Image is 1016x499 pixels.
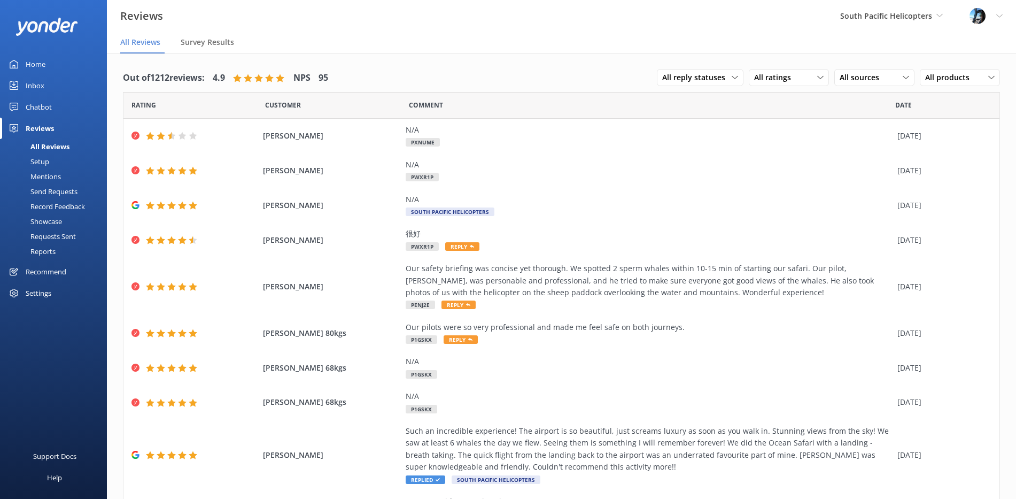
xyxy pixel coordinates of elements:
span: Date [265,100,301,110]
span: [PERSON_NAME] [263,234,400,246]
div: N/A [406,194,892,205]
div: Help [47,467,62,488]
div: [DATE] [897,130,986,142]
div: Support Docs [33,446,76,467]
div: Record Feedback [6,199,85,214]
div: N/A [406,356,892,367]
span: [PERSON_NAME] 68kgs [263,396,400,408]
span: P1GSKX [406,335,437,344]
span: [PERSON_NAME] [263,165,400,176]
span: South Pacific Helicopters [452,475,540,484]
h4: NPS [293,71,311,85]
a: Requests Sent [6,229,107,244]
span: [PERSON_NAME] [263,281,400,293]
span: Survey Results [181,37,234,48]
span: All sources [840,72,886,83]
div: Such an incredible experience! The airport is so beautiful, just screams luxury as soon as you wa... [406,425,892,473]
a: All Reviews [6,139,107,154]
div: [DATE] [897,281,986,293]
div: Mentions [6,169,61,184]
h4: 95 [319,71,328,85]
img: yonder-white-logo.png [16,18,77,35]
span: PWXR1P [406,173,439,181]
div: [DATE] [897,165,986,176]
span: All products [925,72,976,83]
span: Replied [406,475,445,484]
span: Reply [444,335,478,344]
a: Mentions [6,169,107,184]
span: P1GSKX [406,370,437,379]
span: [PERSON_NAME] [263,130,400,142]
a: Showcase [6,214,107,229]
span: [PERSON_NAME] [263,449,400,461]
span: All ratings [754,72,797,83]
a: Record Feedback [6,199,107,214]
div: [DATE] [897,362,986,374]
div: Inbox [26,75,44,96]
div: [DATE] [897,199,986,211]
h4: 4.9 [213,71,225,85]
div: Our safety briefing was concise yet thorough. We spotted 2 sperm whales within 10-15 min of start... [406,263,892,298]
span: South Pacific Helicopters [840,11,932,21]
div: N/A [406,390,892,402]
div: N/A [406,124,892,136]
div: Reviews [26,118,54,139]
a: Setup [6,154,107,169]
a: Reports [6,244,107,259]
div: Send Requests [6,184,77,199]
div: [DATE] [897,396,986,408]
div: Setup [6,154,49,169]
span: All reply statuses [662,72,732,83]
div: 很好 [406,228,892,240]
div: [DATE] [897,327,986,339]
div: Requests Sent [6,229,76,244]
div: Reports [6,244,56,259]
div: Home [26,53,45,75]
img: 145-1635463833.jpg [970,8,986,24]
span: [PERSON_NAME] [263,199,400,211]
span: Date [895,100,912,110]
span: Question [409,100,443,110]
div: [DATE] [897,449,986,461]
span: P1GSKX [406,405,437,413]
div: All Reviews [6,139,69,154]
span: South Pacific Helicopters [406,208,494,216]
span: Reply [441,301,476,309]
a: Send Requests [6,184,107,199]
div: N/A [406,159,892,171]
span: [PERSON_NAME] 80kgs [263,327,400,339]
div: [DATE] [897,234,986,246]
div: Showcase [6,214,62,229]
span: PWXR1P [406,242,439,251]
span: PXNUME [406,138,440,147]
div: Our pilots were so very professional and made me feel safe on both journeys. [406,321,892,333]
span: [PERSON_NAME] 68kgs [263,362,400,374]
span: Reply [445,242,479,251]
div: Settings [26,282,51,304]
span: All Reviews [120,37,160,48]
h3: Reviews [120,7,163,25]
div: Chatbot [26,96,52,118]
h4: Out of 1212 reviews: [123,71,205,85]
span: PENJ2E [406,301,435,309]
span: Date [131,100,156,110]
div: Recommend [26,261,66,282]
